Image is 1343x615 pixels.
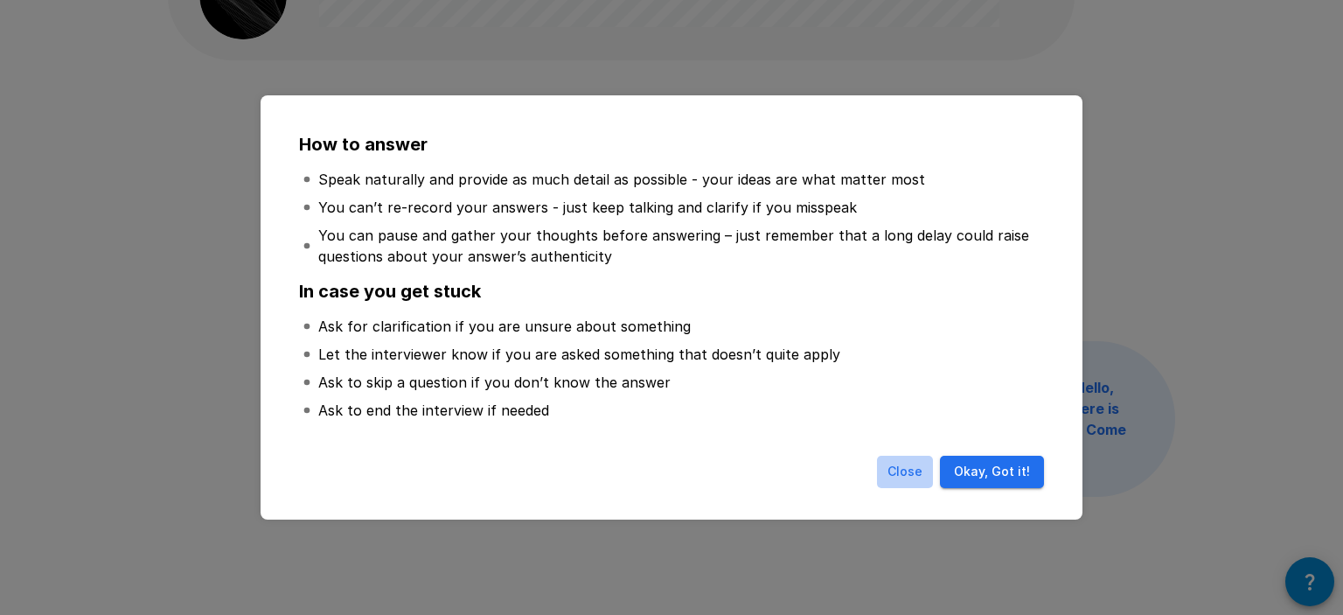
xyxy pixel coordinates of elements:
p: Ask for clarification if you are unsure about something [318,316,691,337]
p: You can pause and gather your thoughts before answering – just remember that a long delay could r... [318,225,1040,267]
b: In case you get stuck [299,281,481,302]
p: Let the interviewer know if you are asked something that doesn’t quite apply [318,344,840,365]
button: Okay, Got it! [940,456,1044,488]
b: How to answer [299,134,428,155]
p: You can’t re-record your answers - just keep talking and clarify if you misspeak [318,197,857,218]
p: Speak naturally and provide as much detail as possible - your ideas are what matter most [318,169,925,190]
p: Ask to skip a question if you don’t know the answer [318,372,671,393]
p: Ask to end the interview if needed [318,400,549,421]
button: Close [877,456,933,488]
